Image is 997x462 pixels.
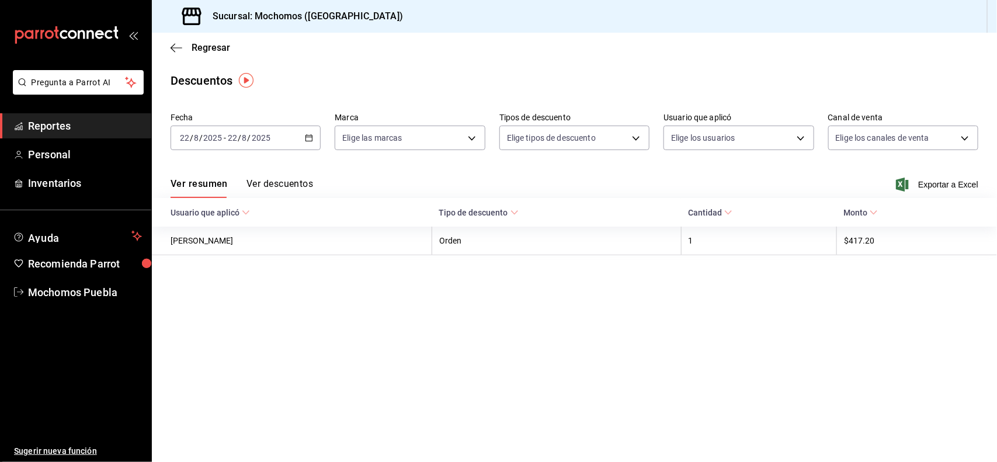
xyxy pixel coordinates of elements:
span: Elige las marcas [342,132,402,144]
label: Fecha [171,114,321,122]
label: Tipos de descuento [499,114,649,122]
span: Pregunta a Parrot AI [32,77,126,89]
img: Tooltip marker [239,73,253,88]
span: / [190,133,193,143]
span: Regresar [192,42,230,53]
div: navigation tabs [171,178,313,198]
span: Sugerir nueva función [14,445,142,457]
span: Mochomos Puebla [28,284,142,300]
th: [PERSON_NAME] [152,227,432,255]
input: -- [193,133,199,143]
a: Pregunta a Parrot AI [8,85,144,97]
th: 1 [681,227,836,255]
label: Canal de venta [828,114,978,122]
span: Elige los canales de venta [836,132,929,144]
span: Monto [843,208,878,217]
input: ---- [203,133,223,143]
input: -- [179,133,190,143]
button: Pregunta a Parrot AI [13,70,144,95]
th: Orden [432,227,681,255]
input: -- [227,133,238,143]
h3: Sucursal: Mochomos ([GEOGRAPHIC_DATA]) [203,9,403,23]
span: Reportes [28,118,142,134]
span: Ayuda [28,229,127,243]
span: Cantidad [688,208,732,217]
span: / [199,133,203,143]
button: Regresar [171,42,230,53]
label: Marca [335,114,485,122]
button: open_drawer_menu [128,30,138,40]
span: Elige los usuarios [671,132,735,144]
label: Usuario que aplicó [663,114,814,122]
input: -- [242,133,248,143]
span: / [248,133,251,143]
th: $417.20 [836,227,997,255]
span: Elige tipos de descuento [507,132,596,144]
button: Exportar a Excel [898,178,978,192]
span: Inventarios [28,175,142,191]
span: Tipo de descuento [439,208,519,217]
input: ---- [251,133,271,143]
button: Ver descuentos [246,178,313,198]
span: Usuario que aplicó [171,208,250,217]
span: / [238,133,241,143]
span: Recomienda Parrot [28,256,142,272]
span: - [224,133,226,143]
span: Personal [28,147,142,162]
button: Ver resumen [171,178,228,198]
div: Descuentos [171,72,232,89]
